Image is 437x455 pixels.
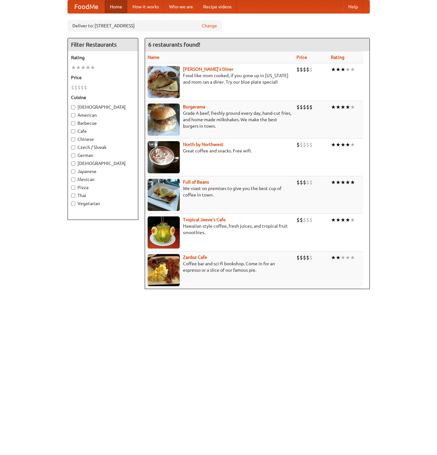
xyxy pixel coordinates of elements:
[148,260,291,273] p: Coffee bar and sci-fi bookshop. Come in for an espresso or a slice of our famous pie.
[76,64,81,71] li: ★
[306,216,309,223] li: $
[303,179,306,186] li: $
[296,179,300,186] li: $
[127,0,164,13] a: How it works
[336,141,341,148] li: ★
[74,84,77,91] li: $
[71,186,75,190] input: Pizza
[148,216,180,249] img: jeeves.jpg
[309,104,313,111] li: $
[350,216,355,223] li: ★
[68,38,138,51] h4: Filter Restaurants
[350,66,355,73] li: ★
[71,153,75,158] input: German
[341,254,345,261] li: ★
[331,216,336,223] li: ★
[71,145,75,150] input: Czech / Slovak
[331,66,336,73] li: ★
[345,104,350,111] li: ★
[303,254,306,261] li: $
[306,141,309,148] li: $
[309,179,313,186] li: $
[71,112,135,118] label: American
[345,179,350,186] li: ★
[341,104,345,111] li: ★
[71,152,135,159] label: German
[148,223,291,236] p: Hawaiian style coffee, fresh juices, and tropical fruit smoothies.
[71,84,74,91] li: $
[331,55,344,60] a: Rating
[306,104,309,111] li: $
[341,216,345,223] li: ★
[71,161,75,166] input: [DEMOGRAPHIC_DATA]
[148,41,200,48] ng-pluralize: 6 restaurants found!
[71,168,135,175] label: Japanese
[71,54,135,61] h5: Rating
[148,141,180,173] img: north.jpg
[296,66,300,73] li: $
[71,64,76,71] li: ★
[296,55,307,60] a: Price
[71,137,75,141] input: Chinese
[68,20,222,32] div: Deliver to: [STREET_ADDRESS]
[71,144,135,150] label: Czech / Slovak
[164,0,198,13] a: Who we are
[68,0,105,13] a: FoodMe
[341,141,345,148] li: ★
[71,94,135,101] h5: Cuisine
[331,141,336,148] li: ★
[71,105,75,109] input: [DEMOGRAPHIC_DATA]
[90,64,95,71] li: ★
[309,254,313,261] li: $
[303,141,306,148] li: $
[148,55,159,60] a: Name
[300,254,303,261] li: $
[345,216,350,223] li: ★
[341,179,345,186] li: ★
[300,104,303,111] li: $
[183,67,233,72] b: [PERSON_NAME]'s Diner
[345,66,350,73] li: ★
[183,255,207,260] a: Zardoz Cafe
[345,254,350,261] li: ★
[296,216,300,223] li: $
[336,179,341,186] li: ★
[148,185,291,198] p: We roast on premises to give you the best cup of coffee in town.
[300,66,303,73] li: $
[336,104,341,111] li: ★
[309,141,313,148] li: $
[331,179,336,186] li: ★
[303,216,306,223] li: $
[198,0,237,13] a: Recipe videos
[71,176,135,183] label: Mexican
[71,136,135,142] label: Chinese
[84,84,87,91] li: $
[71,120,135,126] label: Barbecue
[148,254,180,286] img: zardoz.jpg
[71,113,75,117] input: American
[296,254,300,261] li: $
[331,104,336,111] li: ★
[350,179,355,186] li: ★
[183,142,223,147] a: North by Northwest
[148,104,180,136] img: burgerama.jpg
[71,160,135,167] label: [DEMOGRAPHIC_DATA]
[77,84,81,91] li: $
[341,66,345,73] li: ★
[296,141,300,148] li: $
[183,179,209,185] a: Full of Beans
[350,141,355,148] li: ★
[71,192,135,199] label: Thai
[336,254,341,261] li: ★
[71,184,135,191] label: Pizza
[71,129,75,133] input: Cafe
[71,74,135,81] h5: Price
[300,179,303,186] li: $
[71,169,75,174] input: Japanese
[350,254,355,261] li: ★
[309,66,313,73] li: $
[148,179,180,211] img: beans.jpg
